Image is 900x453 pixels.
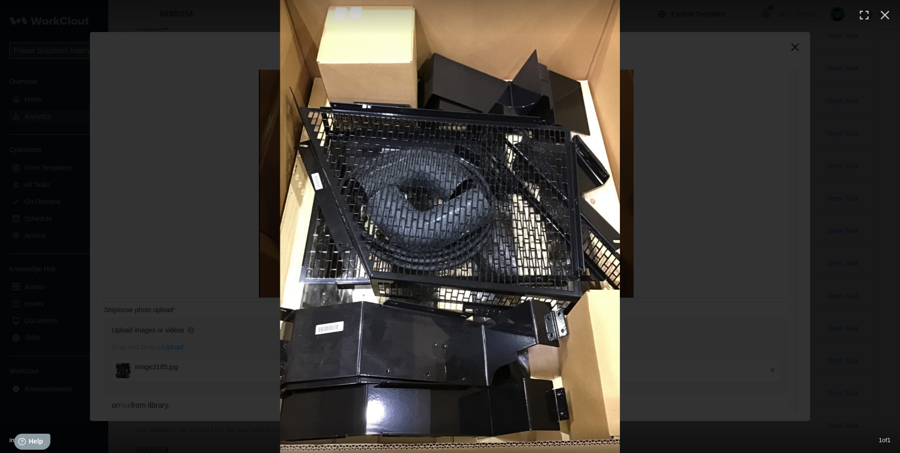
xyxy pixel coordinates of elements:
button: Close (esc) [875,5,895,25]
span: image3185.jpg [9,437,49,444]
span: 1 of 1 [879,437,891,444]
button: Enter fullscreen (f) [854,5,875,25]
